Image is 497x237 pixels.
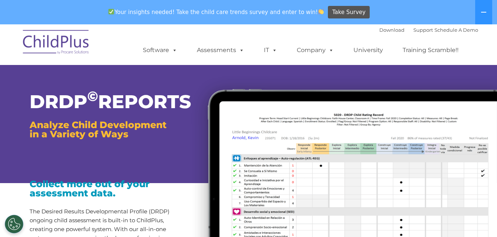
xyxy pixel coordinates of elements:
a: Software [135,43,185,58]
img: 👏 [318,9,324,14]
span: Your insights needed! Take the child care trends survey and enter to win! [105,5,327,19]
font: | [379,27,478,33]
a: University [346,43,390,58]
a: Training Scramble!! [395,43,466,58]
h3: Collect more out of your assessment data. [30,179,178,198]
a: Download [379,27,404,33]
img: ✅ [108,9,114,14]
sup: © [87,88,98,104]
a: Take Survey [328,6,370,19]
a: Company [289,43,341,58]
a: IT [256,43,285,58]
span: in a Variety of Ways [30,128,128,140]
span: Analyze Child Development [30,119,167,130]
a: Support [413,27,433,33]
img: ChildPlus by Procare Solutions [19,25,93,62]
h1: DRDP REPORTS [30,93,178,111]
span: Take Survey [332,6,366,19]
a: Assessments [189,43,252,58]
button: Cookies Settings [5,215,23,233]
a: Schedule A Demo [434,27,478,33]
